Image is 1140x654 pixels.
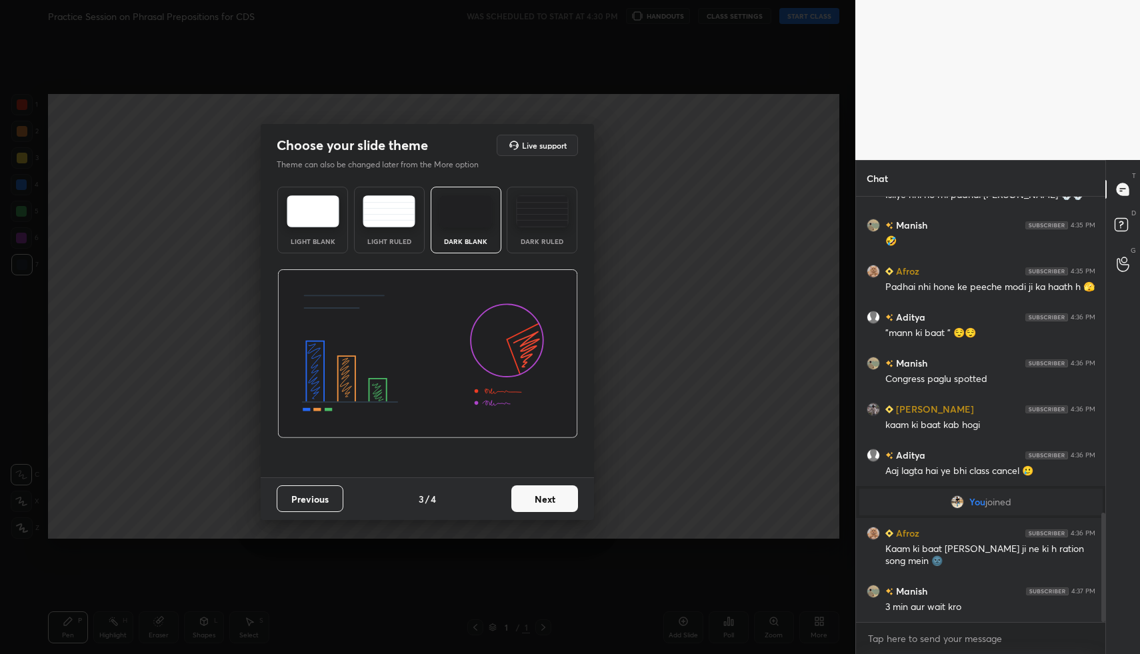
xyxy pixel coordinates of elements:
img: ec0f0bf08c0645b59e8cfc3fcac41d8e.jpg [951,495,964,509]
div: 4:36 PM [1071,451,1095,459]
img: no-rating-badge.077c3623.svg [885,589,893,596]
img: no-rating-badge.077c3623.svg [885,361,893,368]
img: 4P8fHbbgJtejmAAAAAElFTkSuQmCC [1026,587,1069,595]
p: Chat [856,161,899,196]
img: b7db7b90e52048f6a914a1d7ff737a9a.jpg [867,527,880,540]
div: Padhai nhi hone ke peeche modi ji ka haath h 🫣 [885,281,1095,294]
div: 4:36 PM [1071,529,1095,537]
p: G [1131,245,1136,255]
div: Light Ruled [363,238,416,245]
img: b7db7b90e52048f6a914a1d7ff737a9a.jpg [867,265,880,278]
h6: Afroz [893,526,919,540]
div: 4:35 PM [1071,221,1095,229]
h6: Aditya [893,448,925,462]
h6: Manish [893,356,927,370]
div: Light Blank [286,238,339,245]
img: bba65029aceb4eeb9052355701af692d.jpg [867,585,880,598]
img: 4P8fHbbgJtejmAAAAAElFTkSuQmCC [1025,529,1068,537]
img: 4P8fHbbgJtejmAAAAAElFTkSuQmCC [1025,313,1068,321]
img: lightTheme.e5ed3b09.svg [287,195,339,227]
img: Learner_Badge_beginner_1_8b307cf2a0.svg [885,529,893,537]
img: darkRuledTheme.de295e13.svg [516,195,569,227]
div: 🤣 [885,235,1095,248]
button: Previous [277,485,343,512]
button: Next [511,485,578,512]
img: 4P8fHbbgJtejmAAAAAElFTkSuQmCC [1025,359,1068,367]
img: bba65029aceb4eeb9052355701af692d.jpg [867,219,880,232]
img: darkThemeBanner.d06ce4a2.svg [277,269,578,439]
h4: 3 [419,492,424,506]
p: Theme can also be changed later from the More option [277,159,493,171]
img: no-rating-badge.077c3623.svg [885,315,893,322]
img: 4P8fHbbgJtejmAAAAAElFTkSuQmCC [1025,451,1068,459]
div: grid [856,197,1106,622]
p: T [1132,171,1136,181]
span: You [969,497,985,507]
img: default.png [867,311,880,324]
h5: Live support [522,141,567,149]
div: 4:36 PM [1071,359,1095,367]
img: 4P8fHbbgJtejmAAAAAElFTkSuQmCC [1025,405,1068,413]
h6: Afroz [893,264,919,278]
div: Dark Ruled [515,238,569,245]
img: lightRuledTheme.5fabf969.svg [363,195,415,227]
div: Congress paglu spotted [885,373,1095,386]
img: Learner_Badge_beginner_1_8b307cf2a0.svg [885,267,893,275]
img: darkTheme.f0cc69e5.svg [439,195,492,227]
img: no-rating-badge.077c3623.svg [885,453,893,460]
img: default.png [867,449,880,462]
h6: [PERSON_NAME] [893,402,974,416]
img: 4P8fHbbgJtejmAAAAAElFTkSuQmCC [1025,221,1068,229]
p: D [1131,208,1136,218]
h2: Choose your slide theme [277,137,428,154]
h6: Manish [893,218,927,232]
div: 4:36 PM [1071,405,1095,413]
div: 3 min aur wait kro [885,601,1095,614]
div: "mann ki baat " 😌😌 [885,327,1095,340]
img: Learner_Badge_beginner_1_8b307cf2a0.svg [885,405,893,413]
img: 4P8fHbbgJtejmAAAAAElFTkSuQmCC [1025,267,1068,275]
h4: 4 [431,492,436,506]
div: kaam ki baat kab hogi [885,419,1095,432]
div: Kaam ki baat [PERSON_NAME] ji ne ki h ration song mein 🌚 [885,543,1095,568]
div: 4:36 PM [1071,313,1095,321]
div: Aaj lagta hai ye bhi class cancel 🥲 [885,465,1095,478]
div: 4:37 PM [1071,587,1095,595]
img: bba65029aceb4eeb9052355701af692d.jpg [867,357,880,370]
div: 4:35 PM [1071,267,1095,275]
div: Dark Blank [439,238,493,245]
h6: Aditya [893,310,925,324]
h6: Manish [893,584,927,598]
img: no-rating-badge.077c3623.svg [885,223,893,230]
img: d0895b6f36154c8aa3ed9d5d53dc399b.jpg [867,403,880,416]
span: joined [985,497,1011,507]
h4: / [425,492,429,506]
